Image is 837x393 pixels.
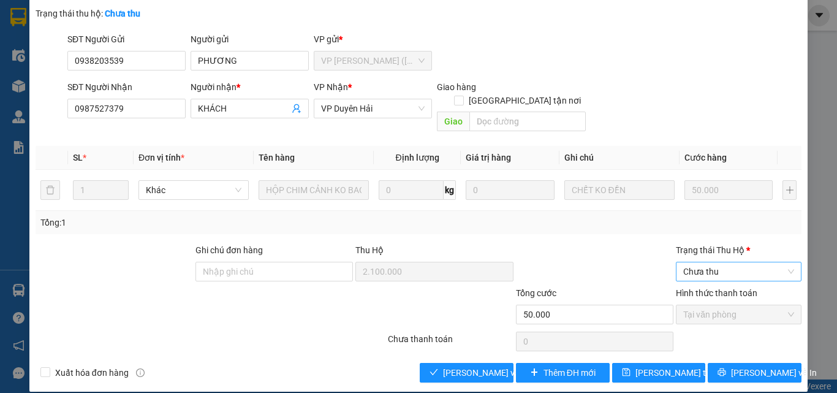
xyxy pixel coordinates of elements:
p: NHẬN: [5,41,179,64]
input: 0 [466,180,554,200]
label: Ghi chú đơn hàng [195,245,263,255]
div: Người gửi [191,32,309,46]
span: VP Trần Phú (Hàng) [321,52,425,70]
div: Tổng: 1 [40,216,324,229]
div: VP gửi [314,32,432,46]
div: Trạng thái Thu Hộ [676,243,801,257]
span: VP Duyên Hải [321,99,425,118]
span: [GEOGRAPHIC_DATA] tận nơi [464,94,586,107]
span: SL [73,153,83,162]
button: delete [40,180,60,200]
div: Chưa thanh toán [387,332,515,354]
button: plusThêm ĐH mới [516,363,610,383]
span: Đơn vị tính [138,153,184,162]
span: VP [PERSON_NAME] ([GEOGRAPHIC_DATA]) [5,41,123,64]
span: [PERSON_NAME] và Giao hàng [443,366,561,380]
span: Khác [146,181,241,199]
span: Cước hàng [684,153,727,162]
span: user-add [292,104,301,113]
input: VD: Bàn, Ghế [259,180,369,200]
span: Giao [437,112,469,131]
span: Thêm ĐH mới [543,366,596,380]
span: [PERSON_NAME] thay đổi [635,366,733,380]
button: check[PERSON_NAME] và Giao hàng [420,363,513,383]
span: Tổng cước [516,288,556,298]
button: plus [782,180,797,200]
div: Trạng thái thu hộ: [36,7,193,20]
span: save [622,368,631,378]
div: SĐT Người Gửi [67,32,186,46]
span: VP Nhận [314,82,348,92]
input: Dọc đường [469,112,586,131]
button: save[PERSON_NAME] thay đổi [612,363,706,383]
input: 0 [684,180,773,200]
span: Giao hàng [437,82,476,92]
b: Chưa thu [105,9,140,18]
span: VP [PERSON_NAME] - [25,24,119,36]
span: Tại văn phòng [683,305,794,324]
span: plus [530,368,539,378]
span: info-circle [136,368,145,377]
span: Định lượng [395,153,439,162]
p: GỬI: [5,24,179,36]
span: Tên hàng [259,153,295,162]
span: GIAO: [5,80,88,91]
span: CTY [PERSON_NAME] [66,66,161,78]
input: Ghi Chú [564,180,675,200]
span: Xuất hóa đơn hàng [50,366,134,380]
span: Chưa thu [683,262,794,281]
th: Ghi chú [559,146,680,170]
span: NHẬN BXMT [32,80,88,91]
span: 0949673279 - [5,66,161,78]
span: [PERSON_NAME] và In [731,366,817,380]
span: printer [718,368,726,378]
div: SĐT Người Nhận [67,80,186,94]
div: Người nhận [191,80,309,94]
label: Hình thức thanh toán [676,288,757,298]
span: Giá trị hàng [466,153,511,162]
strong: BIÊN NHẬN GỬI HÀNG [41,7,142,18]
span: check [430,368,438,378]
span: kg [444,180,456,200]
input: Ghi chú đơn hàng [195,262,353,281]
span: Thu Hộ [355,245,384,255]
button: printer[PERSON_NAME] và In [708,363,801,383]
